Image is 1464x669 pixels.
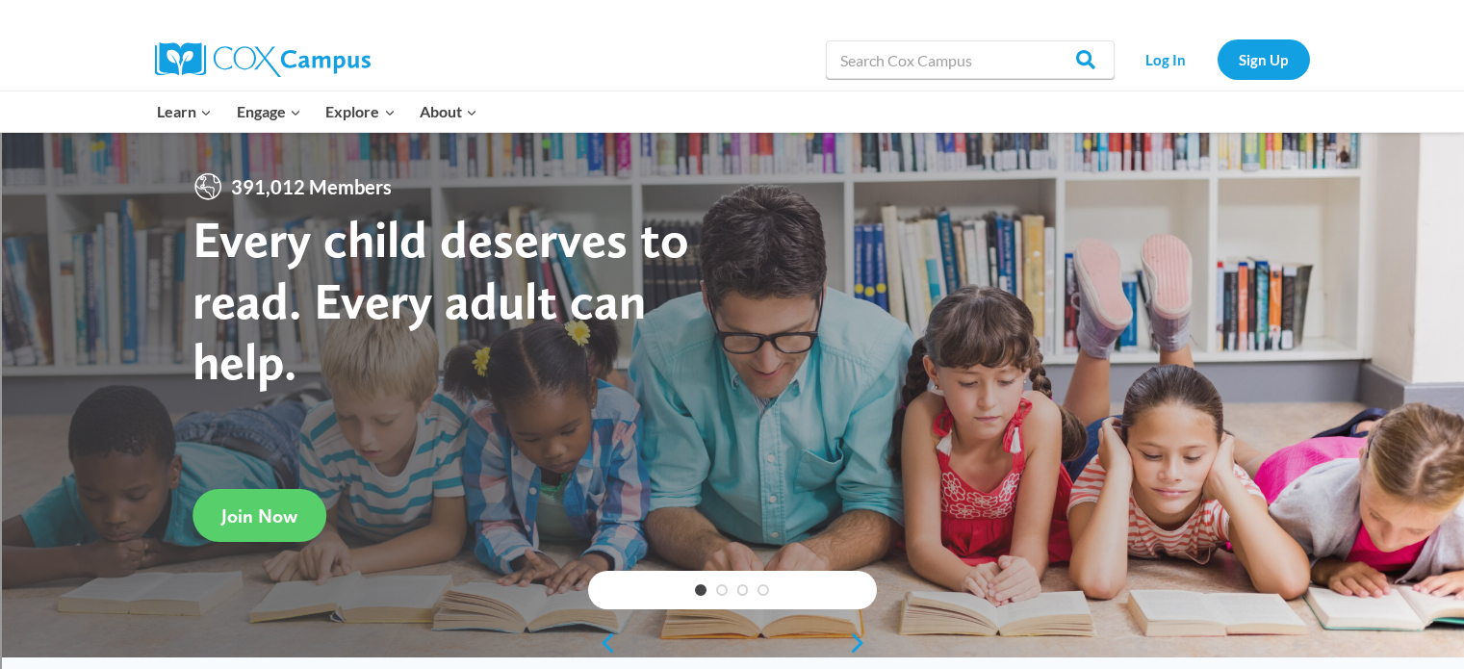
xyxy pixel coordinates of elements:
nav: Primary Navigation [145,91,490,132]
a: Sign Up [1218,39,1310,79]
img: Cox Campus [155,42,371,77]
input: Search Cox Campus [826,40,1115,79]
nav: Secondary Navigation [1124,39,1310,79]
span: Engage [237,99,301,124]
a: Log In [1124,39,1208,79]
span: Learn [157,99,212,124]
span: About [420,99,477,124]
span: Explore [325,99,395,124]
